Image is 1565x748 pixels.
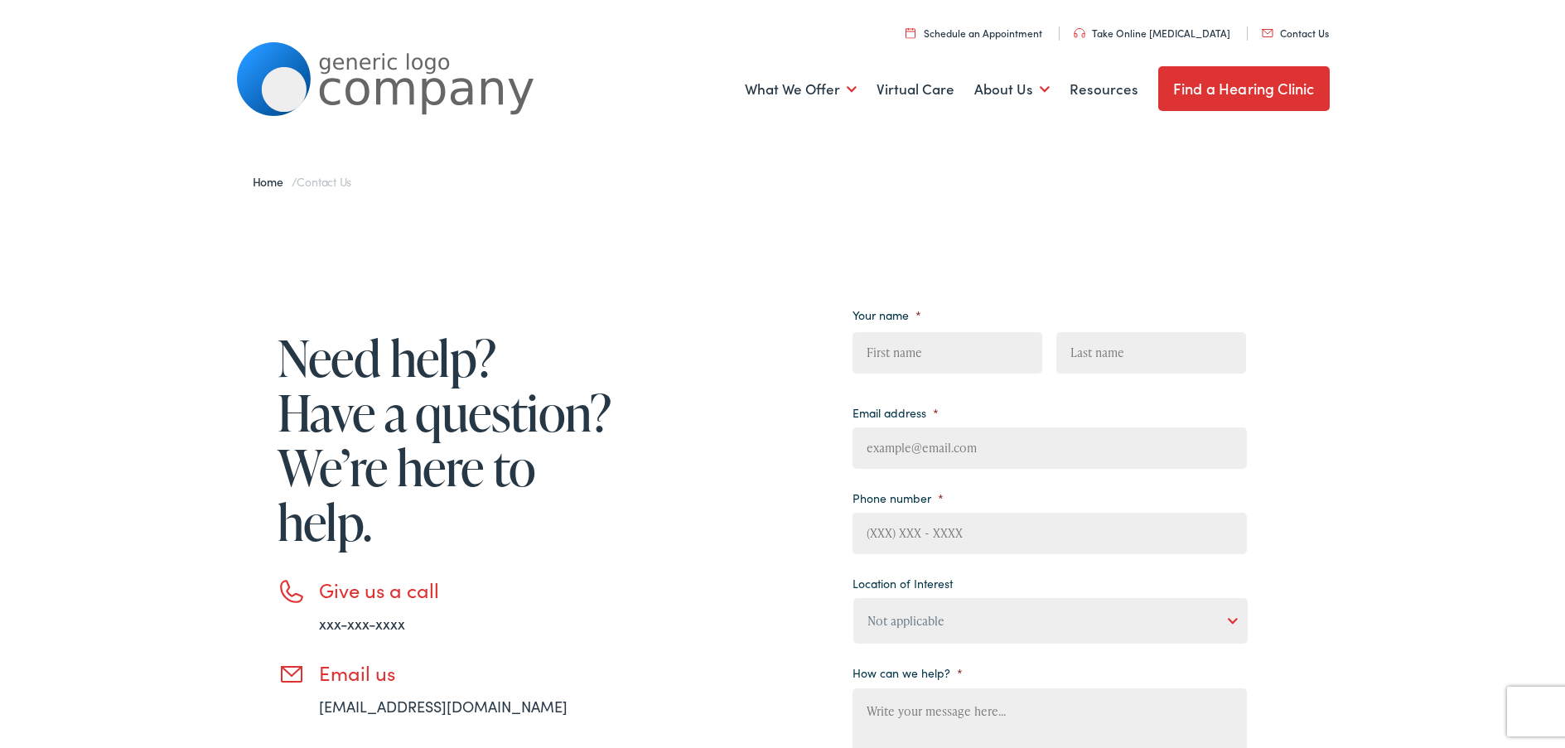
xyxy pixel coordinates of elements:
[853,490,944,505] label: Phone number
[319,661,617,685] h3: Email us
[906,26,1042,40] a: Schedule an Appointment
[853,665,963,680] label: How can we help?
[1262,26,1329,40] a: Contact Us
[319,696,568,717] a: [EMAIL_ADDRESS][DOMAIN_NAME]
[853,576,953,591] label: Location of Interest
[1056,332,1246,374] input: Last name
[319,578,617,602] h3: Give us a call
[853,332,1042,374] input: First name
[1074,26,1230,40] a: Take Online [MEDICAL_DATA]
[853,307,921,322] label: Your name
[253,173,352,190] span: /
[319,613,405,634] a: xxx-xxx-xxxx
[278,331,617,549] h1: Need help? Have a question? We’re here to help.
[1074,28,1085,38] img: utility icon
[853,405,939,420] label: Email address
[853,427,1247,469] input: example@email.com
[1262,29,1273,37] img: utility icon
[853,513,1247,554] input: (XXX) XXX - XXXX
[1158,66,1330,111] a: Find a Hearing Clinic
[297,173,351,190] span: Contact Us
[906,27,915,38] img: utility icon
[253,173,292,190] a: Home
[974,59,1050,120] a: About Us
[1070,59,1138,120] a: Resources
[745,59,857,120] a: What We Offer
[877,59,954,120] a: Virtual Care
